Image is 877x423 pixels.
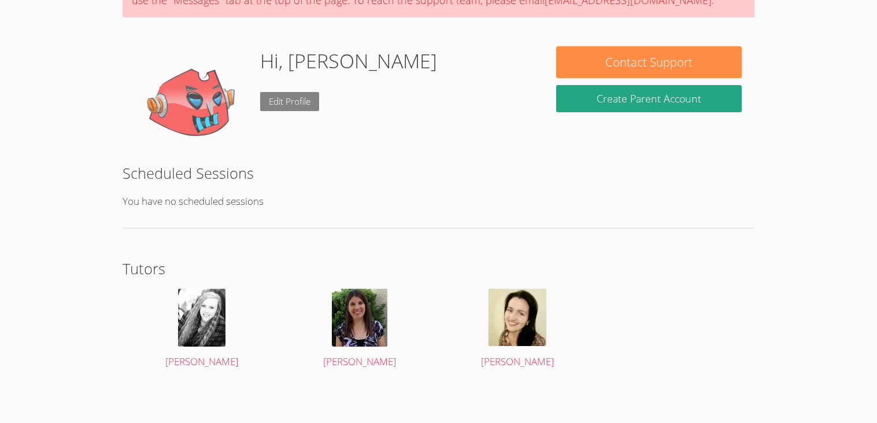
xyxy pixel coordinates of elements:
a: [PERSON_NAME] [451,289,583,370]
span: [PERSON_NAME] [165,355,238,368]
h2: Scheduled Sessions [123,162,754,184]
a: Edit Profile [260,92,319,111]
img: Screenshot%202022-07-16%2010.55.09%20PM.png [489,289,546,346]
img: avatar.png [332,289,387,347]
a: [PERSON_NAME] [293,289,425,370]
p: You have no scheduled sessions [123,193,754,210]
span: [PERSON_NAME] [323,355,396,368]
a: [PERSON_NAME] [135,289,268,370]
span: [PERSON_NAME] [481,355,554,368]
h1: Hi, [PERSON_NAME] [260,46,437,76]
img: avatar.png [178,289,225,347]
button: Create Parent Account [556,85,741,112]
h2: Tutors [123,258,754,279]
button: Contact Support [556,46,741,78]
img: default.png [135,46,251,162]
